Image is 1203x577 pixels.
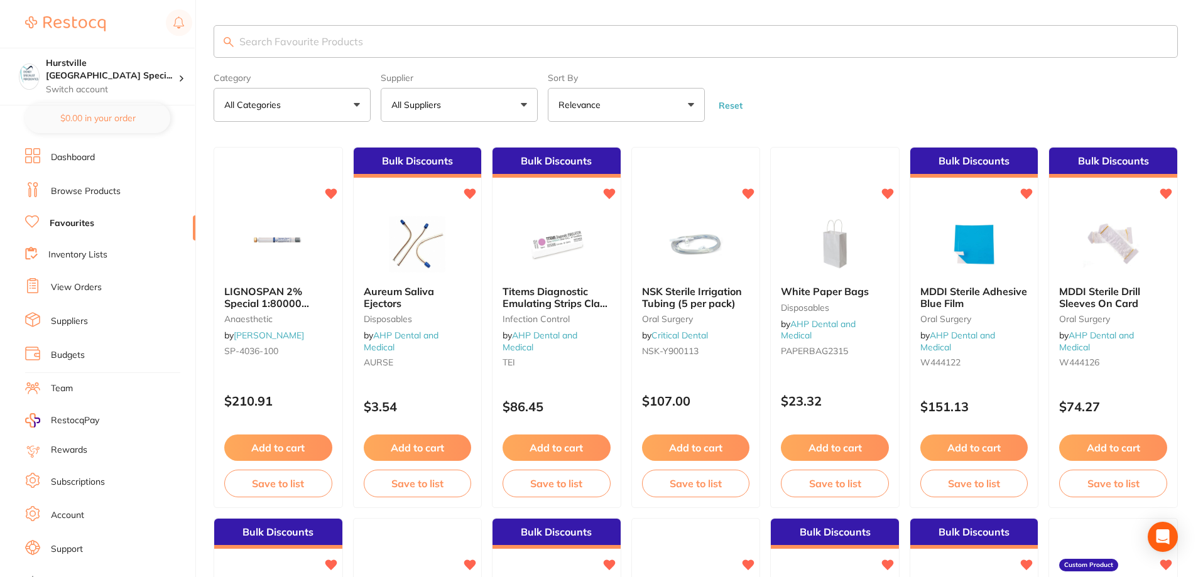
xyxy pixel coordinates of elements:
[642,330,708,341] span: by
[224,394,332,408] p: $210.91
[224,314,332,324] small: anaesthetic
[651,330,708,341] a: Critical Dental
[558,99,606,111] p: Relevance
[920,470,1028,497] button: Save to list
[364,330,438,352] span: by
[224,434,332,461] button: Add to cart
[920,314,1028,324] small: oral surgery
[25,413,40,428] img: RestocqPay
[234,330,304,341] a: [PERSON_NAME]
[910,148,1038,178] div: Bulk Discounts
[781,434,889,461] button: Add to cart
[1059,399,1167,414] p: $74.27
[224,99,286,111] p: All Categories
[493,519,621,549] div: Bulk Discounts
[224,330,304,341] span: by
[51,349,85,362] a: Budgets
[503,357,515,368] span: TEI
[503,330,577,352] span: by
[920,330,995,352] span: by
[1059,357,1099,368] span: W444126
[364,357,393,368] span: AURSE
[376,213,458,276] img: Aureum Saliva Ejectors
[51,476,105,488] a: Subscriptions
[503,470,611,497] button: Save to list
[51,151,95,164] a: Dashboard
[51,281,102,294] a: View Orders
[364,434,472,461] button: Add to cart
[46,84,178,96] p: Switch account
[781,470,889,497] button: Save to list
[364,330,438,352] a: AHP Dental and Medical
[51,315,88,328] a: Suppliers
[642,286,750,309] b: NSK Sterile Irrigation Tubing (5 per pack)
[381,73,538,83] label: Supplier
[516,213,597,276] img: Titems Diagnostic Emulating Strips Class 6
[920,399,1028,414] p: $151.13
[503,434,611,461] button: Add to cart
[715,100,746,111] button: Reset
[1059,559,1118,571] label: Custom Product
[771,519,899,549] div: Bulk Discounts
[224,345,278,357] span: SP-4036-100
[364,399,472,414] p: $3.54
[503,314,611,324] small: infection control
[391,99,446,111] p: All Suppliers
[224,286,332,309] b: LIGNOSPAN 2% Special 1:80000 adrenalin 2.2ml 2xBox 50 Blue
[237,213,319,276] img: LIGNOSPAN 2% Special 1:80000 adrenalin 2.2ml 2xBox 50 Blue
[920,357,961,368] span: W444122
[25,413,99,428] a: RestocqPay
[364,286,472,309] b: Aureum Saliva Ejectors
[920,434,1028,461] button: Add to cart
[364,285,434,309] span: Aureum Saliva Ejectors
[548,73,705,83] label: Sort By
[381,88,538,122] button: All Suppliers
[493,148,621,178] div: Bulk Discounts
[51,414,99,427] span: RestocqPay
[51,509,84,522] a: Account
[50,217,94,230] a: Favourites
[910,519,1038,549] div: Bulk Discounts
[781,345,848,357] span: PAPERBAG2315
[1059,330,1134,352] a: AHP Dental and Medical
[642,470,750,497] button: Save to list
[1049,148,1177,178] div: Bulk Discounts
[781,285,869,298] span: White Paper Bags
[642,394,750,408] p: $107.00
[794,213,876,276] img: White Paper Bags
[224,285,322,332] span: LIGNOSPAN 2% Special 1:80000 [MEDICAL_DATA] 2.2ml 2xBox 50 Blue
[503,330,577,352] a: AHP Dental and Medical
[354,148,482,178] div: Bulk Discounts
[920,285,1027,309] span: MDDI Sterile Adhesive Blue Film
[1072,213,1154,276] img: MDDI Sterile Drill Sleeves On Card
[503,286,611,309] b: Titems Diagnostic Emulating Strips Class 6
[51,543,83,556] a: Support
[224,470,332,497] button: Save to list
[364,314,472,324] small: disposables
[214,73,371,83] label: Category
[548,88,705,122] button: Relevance
[214,519,342,549] div: Bulk Discounts
[781,286,889,297] b: White Paper Bags
[25,103,170,133] button: $0.00 in your order
[1059,286,1167,309] b: MDDI Sterile Drill Sleeves On Card
[781,318,856,341] a: AHP Dental and Medical
[48,249,107,261] a: Inventory Lists
[781,318,856,341] span: by
[25,16,106,31] img: Restocq Logo
[642,314,750,324] small: oral surgery
[51,444,87,456] a: Rewards
[1059,285,1140,309] span: MDDI Sterile Drill Sleeves On Card
[781,303,889,313] small: disposables
[1059,330,1134,352] span: by
[934,213,1015,276] img: MDDI Sterile Adhesive Blue Film
[503,399,611,414] p: $86.45
[655,213,736,276] img: NSK Sterile Irrigation Tubing (5 per pack)
[1059,470,1167,497] button: Save to list
[781,394,889,408] p: $23.32
[920,330,995,352] a: AHP Dental and Medical
[51,382,73,395] a: Team
[642,434,750,461] button: Add to cart
[1148,522,1178,552] div: Open Intercom Messenger
[364,470,472,497] button: Save to list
